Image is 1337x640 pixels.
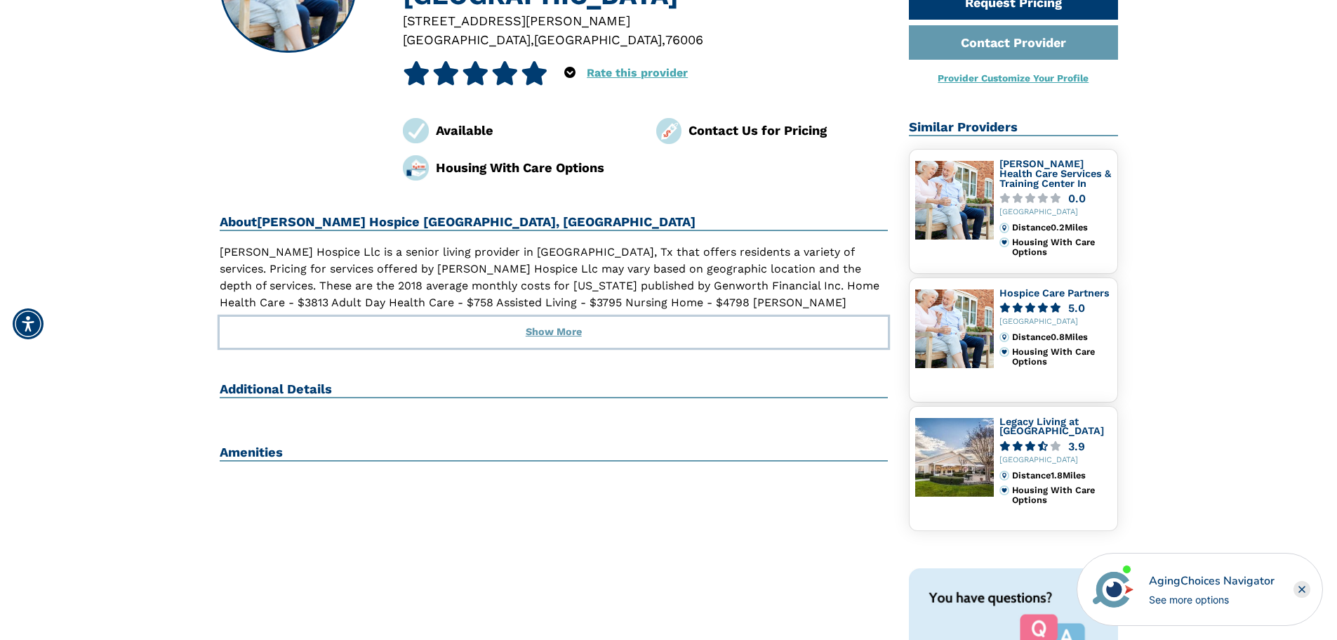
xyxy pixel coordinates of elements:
p: [PERSON_NAME] Hospice Llc is a senior living provider in [GEOGRAPHIC_DATA], Tx that offers reside... [220,244,889,345]
a: Contact Provider [909,25,1118,60]
div: Contact Us for Pricing [689,121,888,140]
h2: Amenities [220,445,889,462]
div: Available [436,121,635,140]
a: 5.0 [999,303,1112,313]
div: Distance 0.2 Miles [1012,223,1111,233]
img: primary.svg [999,347,1009,357]
div: Housing With Care Options [1012,485,1111,506]
div: 0.0 [1068,193,1086,204]
img: primary.svg [999,485,1009,495]
div: 3.9 [1068,441,1085,452]
a: 0.0 [999,193,1112,204]
a: 3.9 [999,441,1112,452]
span: [GEOGRAPHIC_DATA] [534,32,662,47]
a: Legacy Living at [GEOGRAPHIC_DATA] [999,416,1104,437]
div: See more options [1149,592,1275,607]
img: distance.svg [999,223,1009,233]
div: Housing With Care Options [1012,237,1111,258]
h2: About [PERSON_NAME] Hospice [GEOGRAPHIC_DATA], [GEOGRAPHIC_DATA] [220,214,889,231]
img: primary.svg [999,237,1009,247]
h2: Similar Providers [909,119,1118,136]
img: distance.svg [999,471,1009,481]
div: Distance 1.8 Miles [1012,471,1111,481]
div: Housing With Care Options [1012,347,1111,367]
div: [GEOGRAPHIC_DATA] [999,318,1112,327]
div: [STREET_ADDRESS][PERSON_NAME] [403,11,888,30]
div: Close [1293,581,1310,598]
h2: Additional Details [220,381,889,398]
div: [GEOGRAPHIC_DATA] [999,456,1112,465]
a: Hospice Care Partners [999,287,1110,299]
span: , [662,32,665,47]
span: , [531,32,534,47]
img: avatar [1089,566,1137,613]
button: Show More [220,317,889,348]
div: Distance 0.8 Miles [1012,332,1111,342]
div: [GEOGRAPHIC_DATA] [999,208,1112,217]
a: Rate this provider [587,66,688,79]
div: 76006 [665,30,703,49]
img: distance.svg [999,332,1009,342]
div: Housing With Care Options [436,158,635,177]
div: Accessibility Menu [13,308,44,339]
a: [PERSON_NAME] Health Care Services & Training Center In [999,158,1111,188]
div: AgingChoices Navigator [1149,573,1275,589]
div: Popover trigger [564,61,576,85]
a: Provider Customize Your Profile [938,72,1089,84]
span: [GEOGRAPHIC_DATA] [403,32,531,47]
div: 5.0 [1068,303,1085,313]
